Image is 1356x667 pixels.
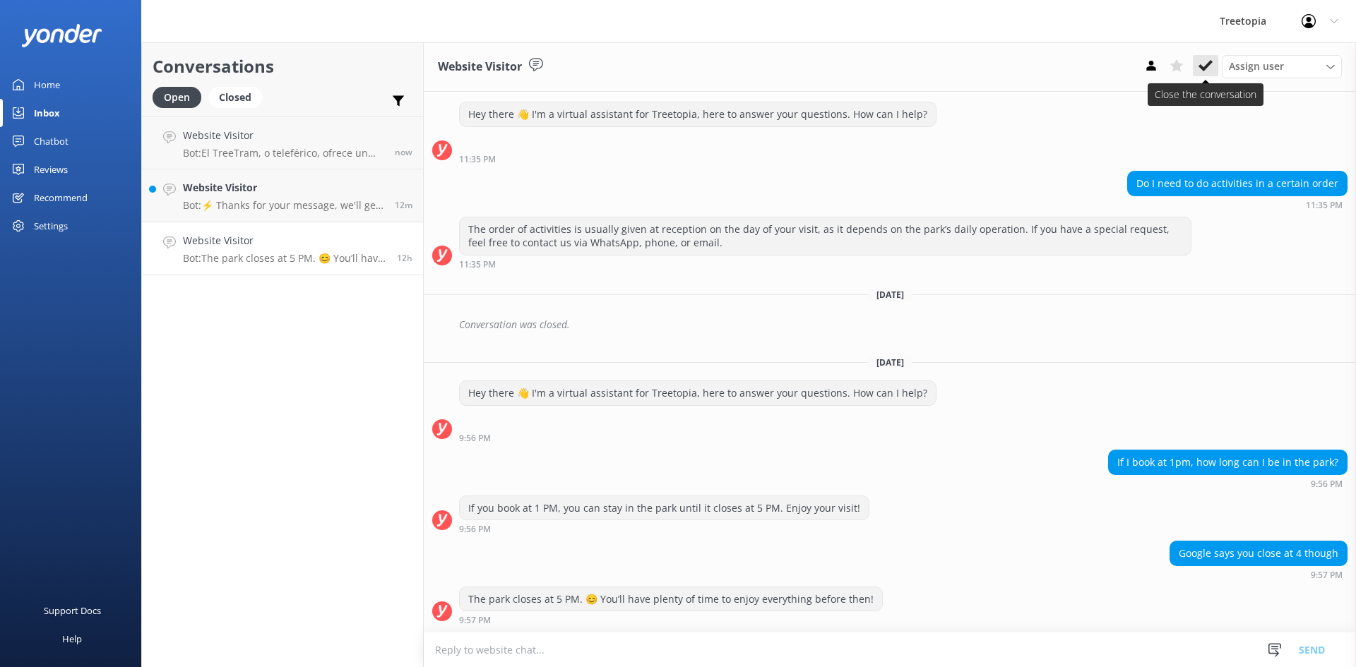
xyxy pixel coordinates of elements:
[1311,480,1343,488] strong: 9:56 PM
[34,99,60,127] div: Inbox
[460,496,869,520] div: If you book at 1 PM, you can stay in the park until it closes at 5 PM. Enjoy your visit!
[44,596,101,625] div: Support Docs
[395,146,412,158] span: Sep 16 2025 10:08am (UTC -06:00) America/Mexico_City
[1170,541,1347,565] div: Google says you close at 4 though
[208,87,262,108] div: Closed
[34,184,88,212] div: Recommend
[62,625,82,653] div: Help
[183,180,384,196] h4: Website Visitor
[183,233,386,248] h4: Website Visitor
[183,252,386,265] p: Bot: The park closes at 5 PM. 😊 You’ll have plenty of time to enjoy everything before then!
[142,222,423,275] a: Website VisitorBot:The park closes at 5 PM. 😊 You’ll have plenty of time to enjoy everything befo...
[183,147,384,160] p: Bot: El TreeTram, o teleférico, ofrece un recorrido escénico de [PERSON_NAME] y vuelta de 1 milla...
[459,313,1348,337] div: Conversation was closed.
[459,616,491,625] strong: 9:57 PM
[395,199,412,211] span: Sep 16 2025 09:56am (UTC -06:00) America/Mexico_City
[459,524,869,534] div: Sep 15 2025 09:56pm (UTC -06:00) America/Mexico_City
[459,155,496,164] strong: 11:35 PM
[459,154,936,164] div: Aug 29 2025 11:35pm (UTC -06:00) America/Mexico_City
[459,433,936,443] div: Sep 15 2025 09:56pm (UTC -06:00) America/Mexico_City
[1127,200,1348,210] div: Aug 29 2025 11:35pm (UTC -06:00) America/Mexico_City
[153,89,208,104] a: Open
[153,87,201,108] div: Open
[142,169,423,222] a: Website VisitorBot:⚡ Thanks for your message, we'll get back to you as soon as we can. You're als...
[34,127,69,155] div: Chatbot
[34,212,68,240] div: Settings
[397,252,412,264] span: Sep 15 2025 09:57pm (UTC -06:00) America/Mexico_City
[459,259,1191,269] div: Aug 29 2025 11:35pm (UTC -06:00) America/Mexico_City
[868,356,912,368] span: [DATE]
[460,102,936,126] div: Hey there 👋 I'm a virtual assistant for Treetopia, here to answer your questions. How can I help?
[183,199,384,212] p: Bot: ⚡ Thanks for your message, we'll get back to you as soon as we can. You're also welcome to k...
[460,381,936,405] div: Hey there 👋 I'm a virtual assistant for Treetopia, here to answer your questions. How can I help?
[142,116,423,169] a: Website VisitorBot:El TreeTram, o teleférico, ofrece un recorrido escénico de [PERSON_NAME] y vue...
[438,58,522,76] h3: Website Visitor
[153,53,412,80] h2: Conversations
[1108,479,1348,488] div: Sep 15 2025 09:56pm (UTC -06:00) America/Mexico_City
[1229,59,1284,74] span: Assign user
[1109,450,1347,474] div: If I book at 1pm, how long can I be in the park?
[459,615,883,625] div: Sep 15 2025 09:57pm (UTC -06:00) America/Mexico_City
[1311,571,1343,579] strong: 9:57 PM
[1170,570,1348,579] div: Sep 15 2025 09:57pm (UTC -06:00) America/Mexico_City
[34,155,68,184] div: Reviews
[21,24,102,47] img: yonder-white-logo.png
[1306,201,1343,210] strong: 11:35 PM
[432,313,1348,337] div: 2025-08-30T13:39:03.567
[459,260,496,269] strong: 11:35 PM
[34,71,60,99] div: Home
[459,434,491,443] strong: 9:56 PM
[183,128,384,143] h4: Website Visitor
[208,89,269,104] a: Closed
[460,217,1191,255] div: The order of activities is usually given at reception on the day of your visit, as it depends on ...
[1222,55,1342,78] div: Assign User
[460,587,882,611] div: The park closes at 5 PM. 😊 You’ll have plenty of time to enjoy everything before then!
[868,289,912,301] span: [DATE]
[1128,172,1347,196] div: Do I need to do activities in a certain order
[459,525,491,534] strong: 9:56 PM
